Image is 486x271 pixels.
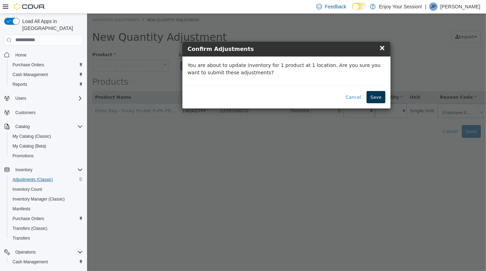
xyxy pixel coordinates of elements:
[13,216,44,221] span: Purchase Orders
[1,165,86,175] button: Inventory
[101,31,298,40] h4: Confirm Adjustments
[13,82,27,87] span: Reports
[13,248,83,256] span: Operations
[10,61,83,69] span: Purchase Orders
[429,2,438,11] div: Jesse Prior
[10,224,83,233] span: Transfers (Classic)
[1,50,86,60] button: Home
[13,134,51,139] span: My Catalog (Classic)
[15,52,26,58] span: Home
[15,249,36,255] span: Operations
[10,185,83,194] span: Inventory Count
[10,142,83,150] span: My Catalog (Beta)
[352,3,367,10] input: Dark Mode
[13,166,35,174] button: Inventory
[10,175,56,184] a: Adjustments (Classic)
[15,96,26,101] span: Users
[13,94,29,103] button: Users
[10,224,50,233] a: Transfers (Classic)
[10,152,83,160] span: Promotions
[10,152,37,160] a: Promotions
[13,94,83,103] span: Users
[10,175,83,184] span: Adjustments (Classic)
[7,233,86,243] button: Transfers
[13,153,34,159] span: Promotions
[13,196,65,202] span: Inventory Manager (Classic)
[14,3,45,10] img: Cova
[431,2,436,11] span: JP
[255,77,278,90] button: Cancel
[425,2,426,11] p: |
[280,77,298,90] button: Save
[13,122,32,131] button: Catalog
[13,72,48,77] span: Cash Management
[10,205,83,213] span: Manifests
[379,2,423,11] p: Enjoy Your Session!
[13,108,83,117] span: Customers
[10,70,83,79] span: Cash Management
[1,93,86,103] button: Users
[15,124,30,129] span: Catalog
[13,187,42,192] span: Inventory Count
[7,60,86,70] button: Purchase Orders
[15,110,36,115] span: Customers
[13,177,53,182] span: Adjustments (Classic)
[1,107,86,118] button: Customers
[7,224,86,233] button: Transfers (Classic)
[101,48,298,63] p: You are about to update inventory for 1 product at 1 location. Are you sure you want to submit th...
[7,204,86,214] button: Manifests
[13,62,44,68] span: Purchase Orders
[10,234,33,242] a: Transfers
[1,122,86,131] button: Catalog
[13,206,30,212] span: Manifests
[19,18,83,32] span: Load All Apps in [GEOGRAPHIC_DATA]
[7,185,86,194] button: Inventory Count
[440,2,480,11] p: [PERSON_NAME]
[7,70,86,80] button: Cash Management
[13,143,46,149] span: My Catalog (Beta)
[325,3,346,10] span: Feedback
[7,131,86,141] button: My Catalog (Classic)
[10,214,83,223] span: Purchase Orders
[13,248,39,256] button: Operations
[10,195,83,203] span: Inventory Manager (Classic)
[13,122,83,131] span: Catalog
[10,70,50,79] a: Cash Management
[10,258,50,266] a: Cash Management
[10,214,47,223] a: Purchase Orders
[10,132,54,141] a: My Catalog (Classic)
[13,259,48,265] span: Cash Management
[13,226,47,231] span: Transfers (Classic)
[7,151,86,161] button: Promotions
[13,166,83,174] span: Inventory
[7,141,86,151] button: My Catalog (Beta)
[10,61,47,69] a: Purchase Orders
[10,142,49,150] a: My Catalog (Beta)
[1,247,86,257] button: Operations
[7,194,86,204] button: Inventory Manager (Classic)
[13,235,30,241] span: Transfers
[10,234,83,242] span: Transfers
[10,80,30,89] a: Reports
[10,185,45,194] a: Inventory Count
[10,258,83,266] span: Cash Management
[10,205,33,213] a: Manifests
[15,167,32,173] span: Inventory
[292,30,298,38] span: ×
[7,214,86,224] button: Purchase Orders
[13,51,29,59] a: Home
[10,132,83,141] span: My Catalog (Classic)
[10,80,83,89] span: Reports
[13,51,83,59] span: Home
[13,108,38,117] a: Customers
[7,80,86,89] button: Reports
[10,195,68,203] a: Inventory Manager (Classic)
[7,175,86,185] button: Adjustments (Classic)
[7,257,86,267] button: Cash Management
